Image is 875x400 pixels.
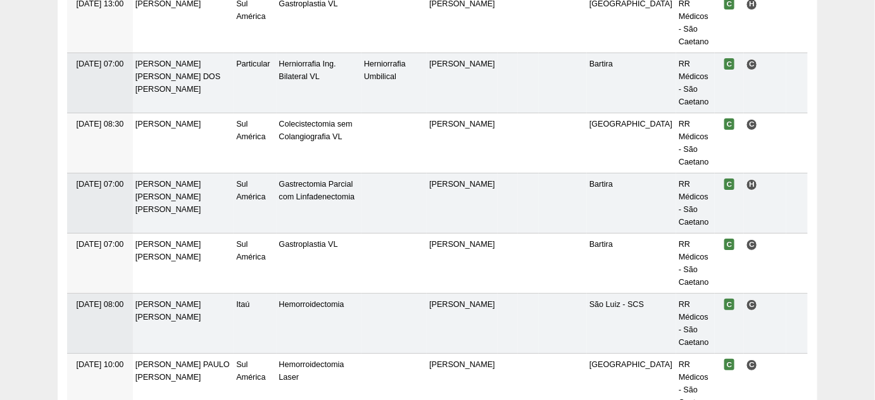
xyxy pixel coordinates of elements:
span: [DATE] 08:00 [77,300,124,309]
td: [PERSON_NAME] [427,173,498,234]
td: [PERSON_NAME] [PERSON_NAME] [133,234,234,294]
td: Hemorroidectomia [277,294,362,354]
span: [DATE] 07:00 [77,59,124,68]
span: [DATE] 10:00 [77,360,124,369]
td: RR Médicos - São Caetano [676,234,715,294]
td: RR Médicos - São Caetano [676,53,715,113]
td: Gastroplastia VL [277,234,362,294]
td: [PERSON_NAME] [427,234,498,294]
td: São Luiz - SCS [587,294,676,354]
span: Consultório [746,119,757,130]
span: Confirmada [724,359,735,370]
td: Gastrectomia Parcial com Linfadenectomia [277,173,362,234]
td: [PERSON_NAME] [PERSON_NAME] DOS [PERSON_NAME] [133,53,234,113]
td: Itaú [234,294,276,354]
td: Bartira [587,53,676,113]
td: Herniorrafia Ing. Bilateral VL [277,53,362,113]
span: Confirmada [724,118,735,130]
span: Consultório [746,359,757,370]
td: Sul América [234,234,276,294]
span: [DATE] 08:30 [77,120,124,128]
td: RR Médicos - São Caetano [676,173,715,234]
td: [GEOGRAPHIC_DATA] [587,113,676,173]
td: Particular [234,53,276,113]
span: [DATE] 07:00 [77,240,124,249]
span: Consultório [746,299,757,310]
span: Hospital [746,179,757,190]
td: Sul América [234,113,276,173]
td: Bartira [587,173,676,234]
td: [PERSON_NAME] [PERSON_NAME] [133,294,234,354]
td: [PERSON_NAME] [133,113,234,173]
td: RR Médicos - São Caetano [676,113,715,173]
span: Consultório [746,239,757,250]
td: [PERSON_NAME] [427,113,498,173]
span: Consultório [746,59,757,70]
td: [PERSON_NAME] [PERSON_NAME] [PERSON_NAME] [133,173,234,234]
td: [PERSON_NAME] [427,53,498,113]
span: Confirmada [724,299,735,310]
td: Sul América [234,173,276,234]
td: RR Médicos - São Caetano [676,294,715,354]
span: Confirmada [724,178,735,190]
td: Bartira [587,234,676,294]
td: Herniorrafia Umbilical [362,53,427,113]
span: Confirmada [724,58,735,70]
td: Colecistectomia sem Colangiografia VL [277,113,362,173]
td: [PERSON_NAME] [427,294,498,354]
span: [DATE] 07:00 [77,180,124,189]
span: Confirmada [724,239,735,250]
